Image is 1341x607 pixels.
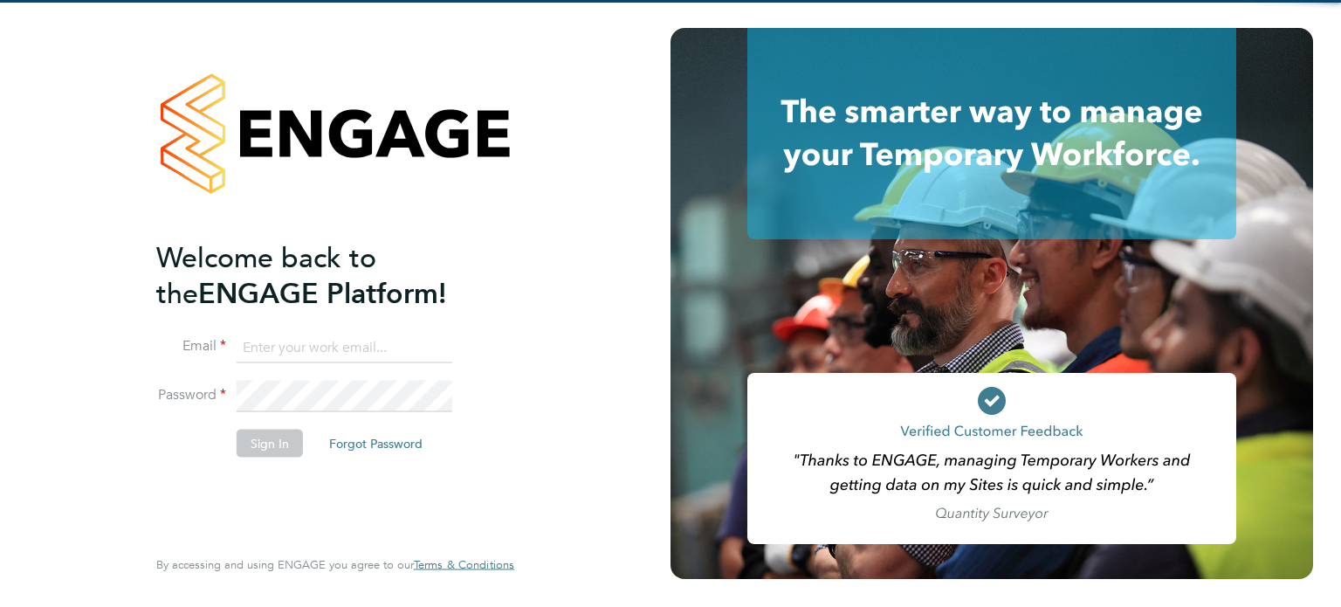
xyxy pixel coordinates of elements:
[156,557,514,572] span: By accessing and using ENGAGE you agree to our
[156,240,376,310] span: Welcome back to the
[414,558,514,572] a: Terms & Conditions
[156,337,226,355] label: Email
[156,239,497,311] h2: ENGAGE Platform!
[315,430,437,458] button: Forgot Password
[237,430,303,458] button: Sign In
[237,332,452,363] input: Enter your work email...
[414,557,514,572] span: Terms & Conditions
[156,386,226,404] label: Password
